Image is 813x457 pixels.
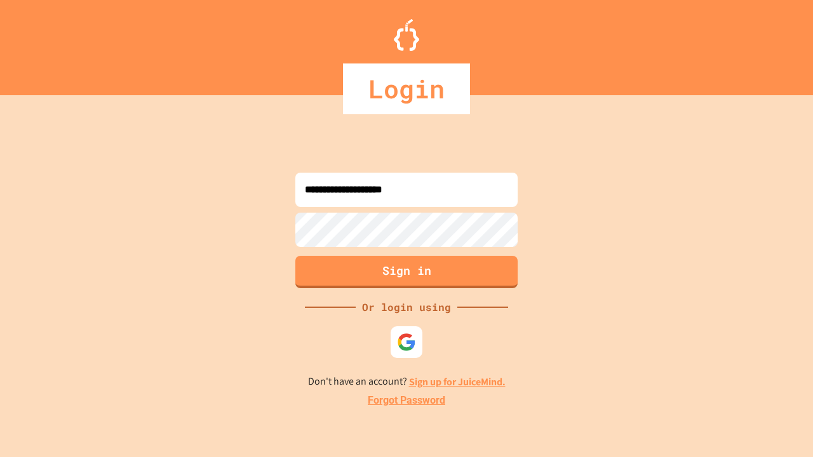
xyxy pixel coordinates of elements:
a: Forgot Password [368,393,445,408]
a: Sign up for JuiceMind. [409,375,506,388]
p: Don't have an account? [308,374,506,390]
img: Logo.svg [394,19,419,51]
img: google-icon.svg [397,333,416,352]
div: Or login using [356,300,457,315]
button: Sign in [295,256,518,288]
div: Login [343,63,470,114]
